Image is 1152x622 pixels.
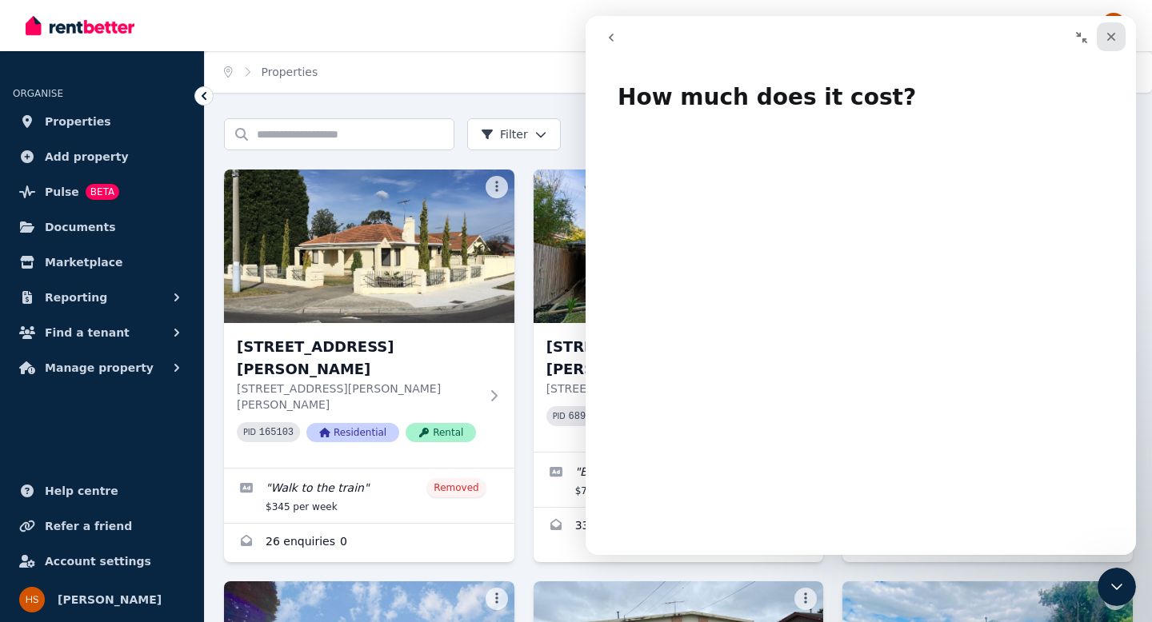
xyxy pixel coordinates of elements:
button: Find a tenant [13,317,191,349]
a: Properties [13,106,191,138]
span: Reporting [45,288,107,307]
a: Edit listing: Be the first to move in [534,453,824,507]
span: Filter [481,126,528,142]
a: Properties [262,66,318,78]
span: Properties [45,112,111,131]
a: Account settings [13,545,191,577]
span: Add property [45,147,129,166]
button: Manage property [13,352,191,384]
button: Filter [467,118,561,150]
span: Rental [406,423,476,442]
p: [STREET_ADDRESS][PERSON_NAME][PERSON_NAME] [237,381,479,413]
small: PID [243,428,256,437]
button: More options [486,588,508,610]
span: BETA [86,184,119,200]
span: Find a tenant [45,323,130,342]
span: Manage property [45,358,154,377]
a: Refer a friend [13,510,191,542]
a: Documents [13,211,191,243]
p: [STREET_ADDRESS][PERSON_NAME] [546,381,789,397]
h3: [STREET_ADDRESS][PERSON_NAME] [546,336,789,381]
button: More options [486,176,508,198]
a: 1 Paschke Crescent, Lalor[STREET_ADDRESS][PERSON_NAME][STREET_ADDRESS][PERSON_NAME][PERSON_NAME]P... [224,169,514,468]
code: 165103 [259,427,294,438]
span: Pulse [45,182,79,201]
span: Account settings [45,552,151,571]
button: Reporting [13,281,191,313]
img: Harpinder Singh [1101,13,1126,38]
span: [PERSON_NAME] [58,590,162,609]
img: Harpinder Singh [19,587,45,612]
img: 1/11 Webb Street, Burwood [534,169,824,323]
a: Help centre [13,475,191,507]
span: Help centre [45,481,118,500]
span: Marketplace [45,253,122,272]
h3: [STREET_ADDRESS][PERSON_NAME] [237,336,479,381]
button: More options [794,588,817,610]
a: Add property [13,141,191,173]
span: Refer a friend [45,516,132,536]
a: 1/11 Webb Street, Burwood[STREET_ADDRESS][PERSON_NAME][STREET_ADDRESS][PERSON_NAME]PID 68948Resid... [534,169,824,452]
a: Enquiries for 1/11 Webb Street, Burwood [534,508,824,546]
a: Enquiries for 1 Paschke Crescent, Lalor [224,524,514,562]
iframe: Intercom live chat [586,16,1136,555]
a: Edit listing: Walk to the train [224,468,514,523]
iframe: Intercom live chat [1098,568,1136,606]
span: Residential [306,423,399,442]
span: Documents [45,217,116,237]
nav: Breadcrumb [205,51,337,93]
span: ORGANISE [13,88,63,99]
code: 68948 [569,411,598,422]
small: PID [553,412,566,421]
a: PulseBETA [13,176,191,208]
img: 1 Paschke Crescent, Lalor [224,169,514,323]
a: Marketplace [13,246,191,278]
img: RentBetter [26,14,134,38]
